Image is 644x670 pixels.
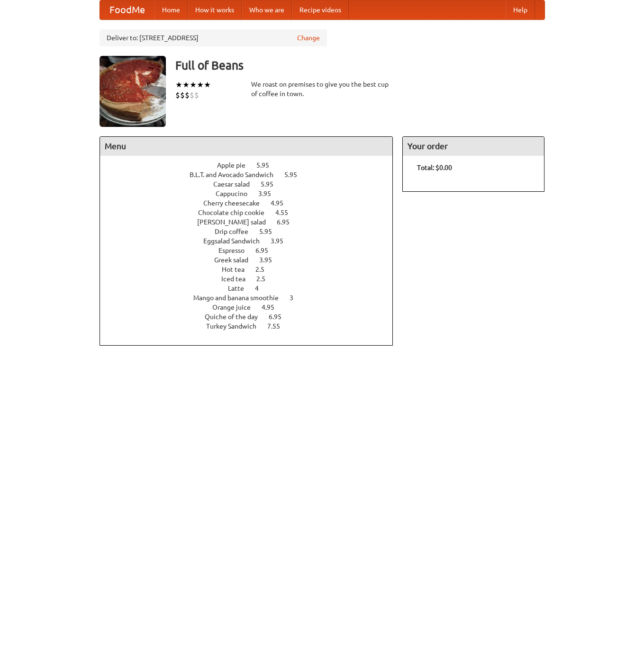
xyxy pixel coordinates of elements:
a: Drip coffee 5.95 [215,228,290,235]
li: $ [190,90,194,100]
span: 2.5 [256,275,275,283]
span: Quiche of the day [205,313,267,321]
span: Mango and banana smoothie [193,294,288,302]
span: B.L.T. and Avocado Sandwich [190,171,283,179]
span: 6.95 [255,247,278,254]
span: [PERSON_NAME] salad [197,218,275,226]
span: 6.95 [269,313,291,321]
a: Who we are [242,0,292,19]
a: Orange juice 4.95 [212,304,292,311]
span: Iced tea [221,275,255,283]
span: Orange juice [212,304,260,311]
h4: Your order [403,137,544,156]
a: B.L.T. and Avocado Sandwich 5.95 [190,171,315,179]
span: Apple pie [217,161,255,169]
span: Drip coffee [215,228,258,235]
span: Caesar salad [213,180,259,188]
a: Cherry cheesecake 4.95 [203,199,301,207]
li: ★ [204,80,211,90]
a: FoodMe [100,0,154,19]
a: Espresso 6.95 [218,247,286,254]
a: Greek salad 3.95 [214,256,290,264]
div: Deliver to: [STREET_ADDRESS] [100,29,327,46]
li: ★ [175,80,182,90]
span: Greek salad [214,256,258,264]
span: 4.55 [275,209,298,216]
h4: Menu [100,137,393,156]
span: 4.95 [262,304,284,311]
a: [PERSON_NAME] salad 6.95 [197,218,307,226]
span: 5.95 [256,161,279,169]
span: 3.95 [271,237,293,245]
span: Cherry cheesecake [203,199,269,207]
span: Turkey Sandwich [206,322,266,330]
span: Eggsalad Sandwich [203,237,269,245]
span: 3 [290,294,303,302]
a: Cappucino 3.95 [216,190,289,197]
span: Cappucino [216,190,257,197]
a: Eggsalad Sandwich 3.95 [203,237,301,245]
span: 5.95 [261,180,283,188]
a: Latte 4 [228,285,276,292]
span: 5.95 [284,171,307,179]
a: Home [154,0,188,19]
a: Quiche of the day 6.95 [205,313,299,321]
a: Recipe videos [292,0,349,19]
a: Help [506,0,535,19]
a: Change [297,33,320,43]
span: 6.95 [277,218,299,226]
a: Hot tea 2.5 [222,266,282,273]
li: ★ [182,80,190,90]
span: 7.55 [267,322,290,330]
span: 3.95 [258,190,281,197]
img: angular.jpg [100,56,166,127]
a: How it works [188,0,242,19]
li: $ [194,90,199,100]
a: Iced tea 2.5 [221,275,283,283]
span: 2.5 [255,266,274,273]
span: Espresso [218,247,254,254]
span: Chocolate chip cookie [198,209,274,216]
span: 4 [255,285,268,292]
div: We roast on premises to give you the best cup of coffee in town. [251,80,393,98]
li: $ [180,90,185,100]
a: Chocolate chip cookie 4.55 [198,209,306,216]
span: Latte [228,285,254,292]
b: Total: $0.00 [417,164,452,171]
a: Apple pie 5.95 [217,161,287,169]
span: 3.95 [259,256,281,264]
a: Turkey Sandwich 7.55 [206,322,298,330]
a: Caesar salad 5.95 [213,180,291,188]
a: Mango and banana smoothie 3 [193,294,311,302]
li: $ [185,90,190,100]
li: ★ [190,80,197,90]
span: 5.95 [259,228,281,235]
li: ★ [197,80,204,90]
h3: Full of Beans [175,56,545,75]
li: $ [175,90,180,100]
span: 4.95 [271,199,293,207]
span: Hot tea [222,266,254,273]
